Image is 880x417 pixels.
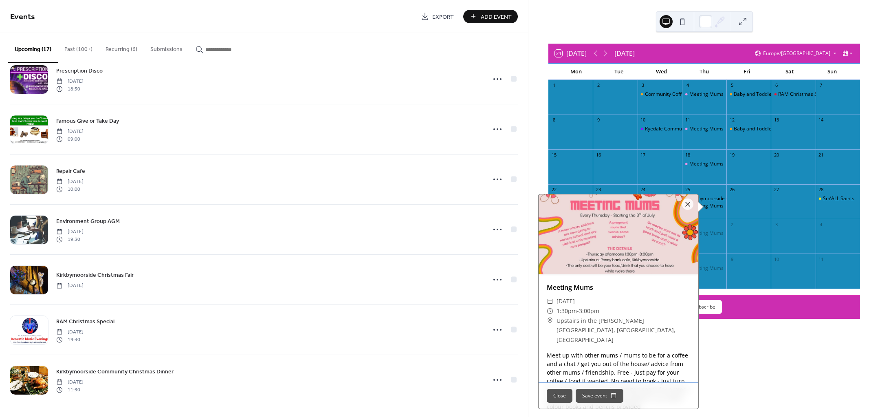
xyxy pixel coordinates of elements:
[645,91,708,98] div: Community Coffee Morning
[547,296,553,306] div: ​
[56,228,84,236] span: [DATE]
[415,10,460,23] a: Export
[640,152,646,158] div: 17
[773,152,779,158] div: 20
[595,152,601,158] div: 16
[56,178,84,185] span: [DATE]
[778,91,831,98] div: RAM Christmas Special
[56,167,85,176] span: Repair Cafe
[144,33,189,62] button: Submissions
[10,9,35,25] span: Events
[56,135,84,143] span: 09:00
[729,152,735,158] div: 19
[726,91,771,98] div: Baby and Toddler Group
[729,187,735,193] div: 26
[686,300,722,314] button: Subscribe
[734,126,789,132] div: Baby and Toddler Group
[56,216,120,226] a: Environment Group AGM
[773,82,779,88] div: 6
[726,64,768,80] div: Fri
[684,117,691,123] div: 11
[551,187,557,193] div: 22
[56,318,114,326] span: RAM Christmas Special
[56,282,84,289] span: [DATE]
[818,256,824,262] div: 11
[773,221,779,227] div: 3
[56,379,84,386] span: [DATE]
[481,13,512,21] span: Add Event
[557,296,575,306] span: [DATE]
[99,33,144,62] button: Recurring (6)
[56,270,134,280] a: Kirkbymoorside Christmas Fair
[726,126,771,132] div: Baby and Toddler Group
[547,389,572,403] button: Close
[818,117,824,123] div: 14
[811,64,854,80] div: Sun
[463,10,518,23] button: Add Event
[56,166,85,176] a: Repair Cafe
[551,152,557,158] div: 15
[729,221,735,227] div: 2
[638,91,682,98] div: Community Coffee Morning
[689,230,724,237] div: Meeting Mums
[818,221,824,227] div: 4
[729,117,735,123] div: 12
[595,117,601,123] div: 9
[56,85,84,93] span: 18:30
[818,187,824,193] div: 28
[640,82,646,88] div: 3
[56,368,174,376] span: Kirkbymoorside Community Christmas Dinner
[539,351,698,411] div: Meet up with other mums / mums to be for a coffee and a chat / get you out of the house/ advice f...
[682,265,726,272] div: Meeting Mums
[58,33,99,62] button: Past (100+)
[552,48,590,59] button: 24[DATE]
[555,64,598,80] div: Mon
[56,317,114,326] a: RAM Christmas Special
[684,187,691,193] div: 25
[729,256,735,262] div: 9
[56,78,84,85] span: [DATE]
[56,185,84,193] span: 10:00
[56,217,120,226] span: Environment Group AGM
[579,306,599,316] span: 3:00pm
[818,82,824,88] div: 7
[56,236,84,243] span: 19:30
[557,306,577,316] span: 1:30pm
[56,329,84,336] span: [DATE]
[682,126,726,132] div: Meeting Mums
[689,161,724,168] div: Meeting Mums
[557,316,690,345] span: Upstairs in the [PERSON_NAME][GEOGRAPHIC_DATA], [GEOGRAPHIC_DATA], [GEOGRAPHIC_DATA]
[689,126,724,132] div: Meeting Mums
[56,271,134,280] span: Kirkbymoorside Christmas Fair
[8,33,58,63] button: Upcoming (17)
[689,203,724,210] div: Meeting Mums
[689,91,724,98] div: Meeting Mums
[682,91,726,98] div: Meeting Mums
[577,306,579,316] span: -
[823,195,854,202] div: Sm’ALL Saints
[638,126,682,132] div: Ryedale Community Drop-in
[56,367,174,376] a: Kirkbymoorside Community Christmas Dinner
[689,265,724,272] div: Meeting Mums
[56,386,84,393] span: 11:30
[539,282,698,292] div: Meeting Mums
[684,82,691,88] div: 4
[729,82,735,88] div: 5
[56,116,119,126] a: Famous Give or Take Day
[682,203,726,210] div: Meeting Mums
[595,187,601,193] div: 23
[773,187,779,193] div: 27
[614,49,635,58] div: [DATE]
[682,161,726,168] div: Meeting Mums
[551,82,557,88] div: 1
[56,67,103,75] span: Prescription Disco
[773,256,779,262] div: 10
[598,64,640,80] div: Tue
[773,117,779,123] div: 13
[763,51,830,56] span: Europe/[GEOGRAPHIC_DATA]
[56,117,119,126] span: Famous Give or Take Day
[551,117,557,123] div: 8
[682,230,726,237] div: Meeting Mums
[683,64,726,80] div: Thu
